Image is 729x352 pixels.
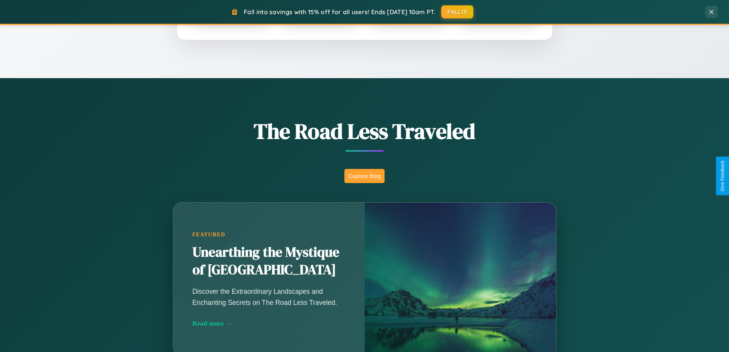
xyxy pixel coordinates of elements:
div: Featured [192,231,346,238]
div: Give Feedback [720,160,725,192]
p: Discover the Extraordinary Landscapes and Enchanting Secrets on The Road Less Traveled. [192,286,346,308]
h1: The Road Less Traveled [135,116,594,146]
button: FALL15 [441,5,473,18]
span: Fall into savings with 15% off for all users! Ends [DATE] 10am PT. [244,8,435,16]
div: Read more → [192,319,346,327]
h2: Unearthing the Mystique of [GEOGRAPHIC_DATA] [192,244,346,279]
button: Explore Blog [344,169,385,183]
